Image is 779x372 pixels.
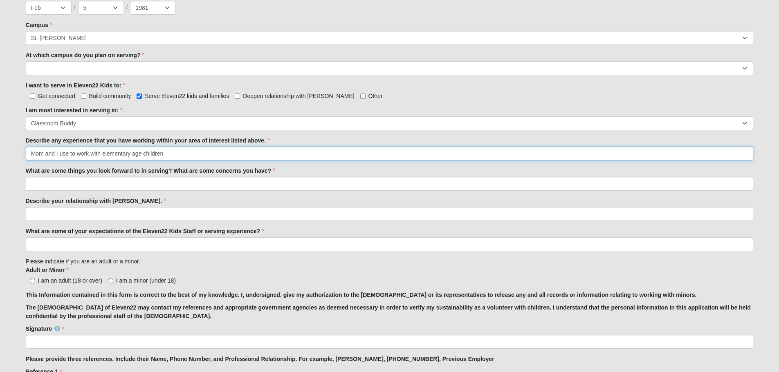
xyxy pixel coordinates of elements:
label: I want to serve in Eleven22 Kids to: [26,81,126,89]
span: / [126,3,128,12]
span: Deepen relationship with [PERSON_NAME] [243,93,354,99]
label: What are some things you look forward to in serving? What are some concerns you have? [26,167,276,175]
span: Get connected [38,93,75,99]
input: I am an adult (18 or over) [30,278,35,283]
strong: Please provide three references. Include their Name, Phone Number, and Professional Relationship.... [26,356,494,362]
input: I am a minor (under 18) [108,278,113,283]
label: Adult or Minor [26,266,69,274]
span: Serve Eleven22 kids and families [145,93,229,99]
strong: The [DEMOGRAPHIC_DATA] of Eleven22 may contact my references and appropriate government agencies ... [26,304,751,319]
input: Serve Eleven22 kids and families [137,94,142,99]
label: Campus [26,21,52,29]
span: Other [368,93,383,99]
label: Describe your relationship with [PERSON_NAME]. [26,197,166,205]
span: I am an adult (18 or over) [38,277,102,284]
label: At which campus do you plan on serving? [26,51,145,59]
span: Build community [89,93,131,99]
label: Describe any experience that you have working within your area of interest listed above. [26,136,270,145]
input: Build community [81,94,86,99]
label: What are some of your expectations of the Eleven22 Kids Staff or serving experience? [26,227,264,235]
span: / [74,3,76,12]
label: I am most interested in serving in: [26,106,123,114]
strong: This Information contained in this form is correct to the best of my knowledge. I, undersigned, g... [26,292,697,298]
span: I am a minor (under 18) [116,277,176,284]
input: Deepen relationship with [PERSON_NAME] [235,94,240,99]
label: Signature [26,325,65,333]
input: Get connected [30,94,35,99]
input: Other [360,94,366,99]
